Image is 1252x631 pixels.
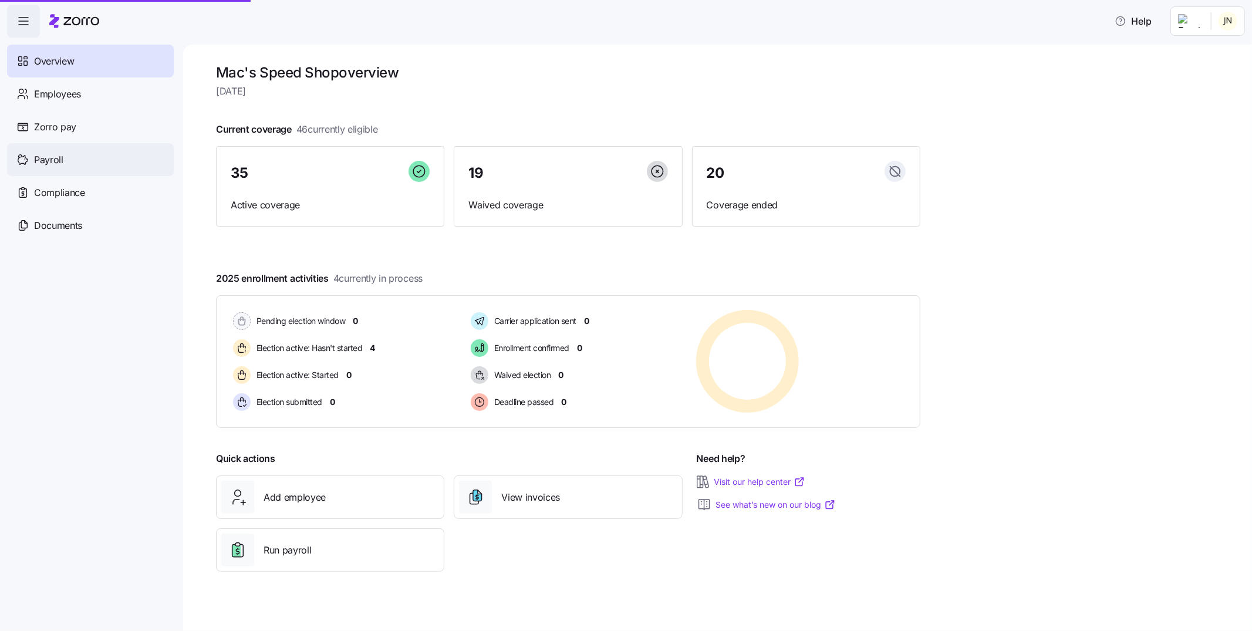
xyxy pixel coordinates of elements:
[491,342,569,354] span: Enrollment confirmed
[7,143,174,176] a: Payroll
[7,110,174,143] a: Zorro pay
[1178,14,1202,28] img: Employer logo
[34,153,63,167] span: Payroll
[7,77,174,110] a: Employees
[714,476,805,488] a: Visit our help center
[584,315,589,327] span: 0
[34,218,82,233] span: Documents
[34,87,81,102] span: Employees
[34,185,85,200] span: Compliance
[346,369,352,381] span: 0
[501,490,560,505] span: View invoices
[231,198,430,212] span: Active coverage
[491,396,554,408] span: Deadline passed
[253,315,346,327] span: Pending election window
[330,396,335,408] span: 0
[34,54,74,69] span: Overview
[707,166,724,180] span: 20
[468,198,667,212] span: Waived coverage
[370,342,376,354] span: 4
[697,451,745,466] span: Need help?
[577,342,582,354] span: 0
[7,45,174,77] a: Overview
[253,396,322,408] span: Election submitted
[353,315,359,327] span: 0
[333,271,423,286] span: 4 currently in process
[558,369,563,381] span: 0
[253,369,339,381] span: Election active: Started
[7,176,174,209] a: Compliance
[34,120,76,134] span: Zorro pay
[264,490,326,505] span: Add employee
[216,122,378,137] span: Current coverage
[216,63,920,82] h1: Mac's Speed Shop overview
[491,315,576,327] span: Carrier application sent
[253,342,363,354] span: Election active: Hasn't started
[1219,12,1237,31] img: ea2b31c6a8c0fa5d6bc893b34d6c53ce
[231,166,248,180] span: 35
[1105,9,1161,33] button: Help
[716,499,836,511] a: See what’s new on our blog
[296,122,378,137] span: 46 currently eligible
[264,543,311,558] span: Run payroll
[491,369,551,381] span: Waived election
[707,198,906,212] span: Coverage ended
[468,166,483,180] span: 19
[216,271,423,286] span: 2025 enrollment activities
[7,209,174,242] a: Documents
[1115,14,1152,28] span: Help
[216,84,920,99] span: [DATE]
[561,396,566,408] span: 0
[216,451,275,466] span: Quick actions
